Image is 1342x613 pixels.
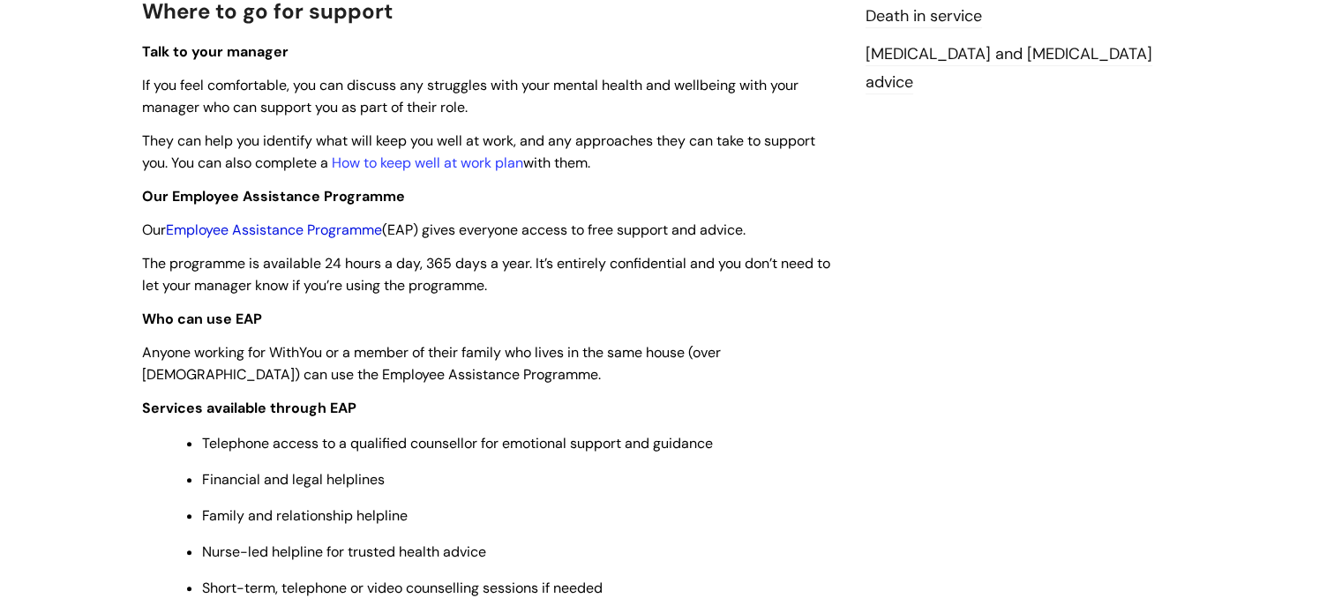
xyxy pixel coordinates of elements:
span: Our (EAP) gives everyone access to free support and advice. [142,221,746,239]
span: If you feel comfortable, you can discuss any struggles with your mental health and wellbeing with... [142,76,798,116]
span: Telephone access to a qualified counsellor for emotional support and guidance [202,434,713,452]
span: with them. [523,153,590,172]
span: Our Employee Assistance Programme [142,187,405,206]
a: Death in service [866,5,982,28]
a: Employee Assistance Programme [166,221,382,239]
span: Family and relationship helpline [202,506,408,525]
span: Talk to your manager [142,42,289,61]
span: The programme is available 24 hours a day, 365 days a year. It’s entirely confidential and you do... [142,254,830,295]
a: How to keep well at work plan [332,153,523,172]
span: They can help you identify what will keep you well at work, and any approaches they can take to s... [142,131,815,172]
span: Anyone working for WithYou or a member of their family who lives in the same house (over [DEMOGRA... [142,343,721,384]
span: Financial and legal helplines [202,470,385,489]
strong: Services available through EAP [142,399,356,417]
a: [MEDICAL_DATA] and [MEDICAL_DATA] advice [866,43,1152,94]
strong: Who can use EAP [142,310,262,328]
span: Short-term, telephone or video counselling sessions if needed [202,579,603,597]
span: Nurse-led helpline for trusted health advice [202,542,486,561]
